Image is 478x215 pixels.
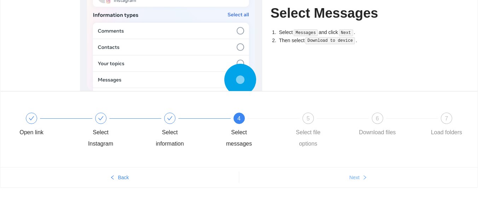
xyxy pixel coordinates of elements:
[149,113,219,149] div: Select information
[445,115,448,121] span: 7
[219,127,260,149] div: Select messages
[305,37,355,44] code: Download to device
[271,5,398,22] h1: Select Messages
[149,127,190,149] div: Select information
[239,172,478,183] button: Nextright
[431,127,462,138] div: Load folders
[118,174,129,181] span: Back
[167,115,173,121] span: check
[288,127,329,149] div: Select file options
[339,29,353,36] code: Next
[359,127,396,138] div: Download files
[29,115,34,121] span: check
[19,127,44,138] div: Open link
[237,115,241,121] span: 4
[80,113,150,149] div: Select Instagram
[376,115,379,121] span: 6
[0,172,239,183] button: leftBack
[426,113,467,138] div: 7Load folders
[11,113,80,138] div: Open link
[362,175,367,181] span: right
[349,174,359,181] span: Next
[278,36,398,45] li: Then select .
[294,29,318,36] code: Messages
[278,28,398,36] li: Select and click .
[307,115,310,121] span: 5
[357,113,426,138] div: 6Download files
[80,127,121,149] div: Select Instagram
[110,175,115,181] span: left
[219,113,288,149] div: 4Select messages
[98,115,104,121] span: check
[288,113,357,149] div: 5Select file options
